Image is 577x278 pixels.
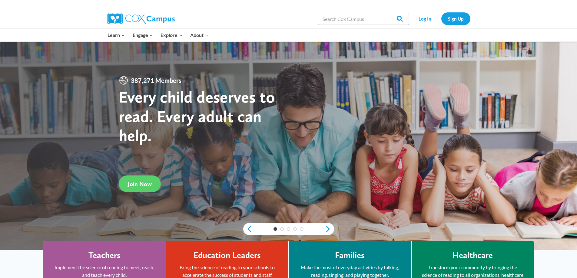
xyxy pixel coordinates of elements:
[243,223,334,235] div: content slider buttons
[287,227,290,231] a: 3
[280,227,284,231] a: 2
[128,180,152,188] span: Join Now
[274,227,277,231] a: 1
[293,227,297,231] a: 4
[133,31,153,39] span: Engage
[325,225,334,233] a: next
[119,87,275,145] strong: Every child deserves to read. Every adult can help.
[194,250,261,260] h4: Education Leaders
[412,12,470,25] nav: Secondary Navigation
[318,13,409,25] input: Search Cox Campus
[190,31,208,39] span: About
[161,31,182,39] span: Explore
[128,76,184,85] span: 387,271 Members
[104,29,212,41] nav: Primary Navigation
[88,250,121,260] h4: Teachers
[453,250,493,260] h4: Healthcare
[335,250,365,260] h4: Families
[243,225,252,233] a: previous
[441,12,470,25] a: Sign Up
[119,175,161,192] a: Join Now
[108,31,125,39] span: Learn
[107,13,175,24] img: Cox Campus
[412,12,438,25] a: Log In
[300,227,303,231] a: 5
